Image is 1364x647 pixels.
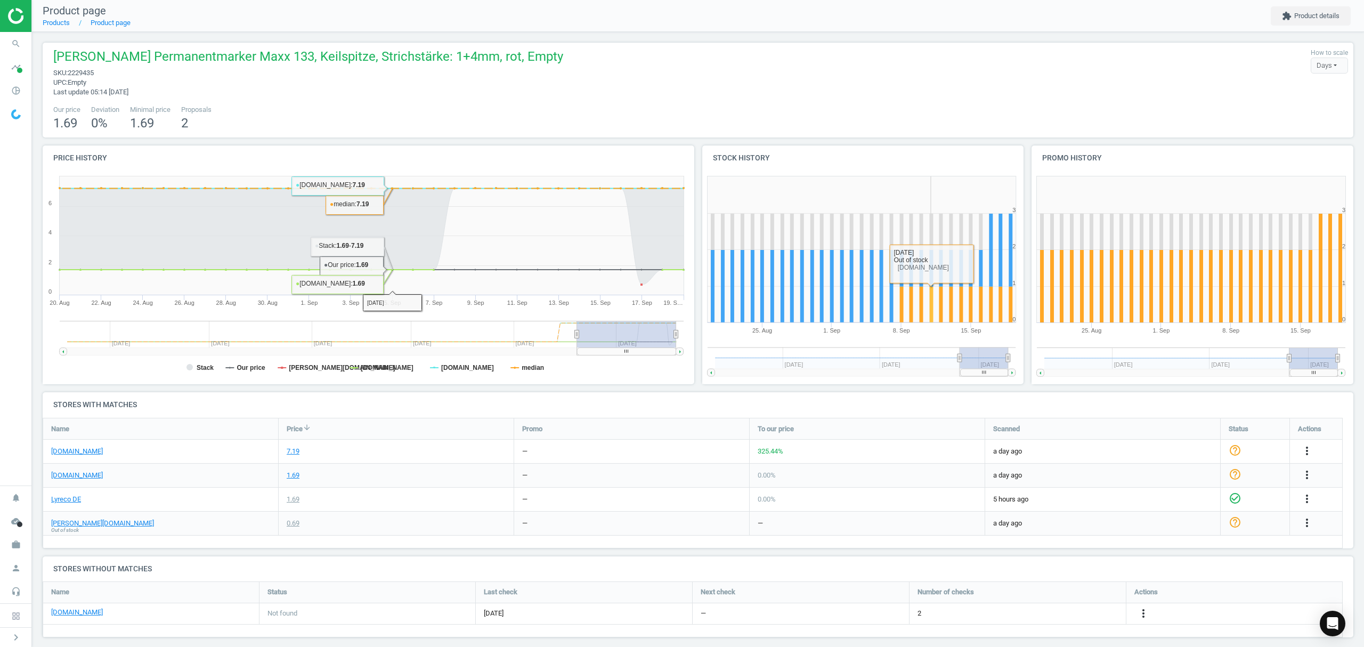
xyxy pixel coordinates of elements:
[91,300,111,306] tspan: 22. Aug
[993,495,1212,504] span: 5 hours ago
[1229,491,1241,504] i: check_circle_outline
[91,105,119,115] span: Deviation
[216,300,236,306] tspan: 28. Aug
[1342,280,1345,286] text: 1
[1082,327,1101,334] tspan: 25. Aug
[287,447,299,456] div: 7.19
[758,447,783,455] span: 325.44 %
[1012,243,1016,249] text: 2
[51,495,81,504] a: Lyreco DE
[893,327,910,334] tspan: 8. Sep
[1229,467,1241,480] i: help_outline
[441,364,494,371] tspan: [DOMAIN_NAME]
[823,327,840,334] tspan: 1. Sep
[752,327,772,334] tspan: 25. Aug
[1012,207,1016,213] text: 3
[1032,145,1353,171] h4: Promo history
[484,609,684,619] span: [DATE]
[6,34,26,54] i: search
[43,392,1353,417] h4: Stores with matches
[51,519,154,528] a: [PERSON_NAME][DOMAIN_NAME]
[91,19,131,27] a: Product page
[267,588,287,597] span: Status
[51,608,103,617] a: [DOMAIN_NAME]
[484,588,517,597] span: Last check
[1342,316,1345,322] text: 0
[181,105,212,115] span: Proposals
[993,471,1212,480] span: a day ago
[522,471,527,480] div: —
[175,300,194,306] tspan: 26. Aug
[993,447,1212,456] span: a day ago
[1223,327,1240,334] tspan: 8. Sep
[197,364,214,371] tspan: Stack
[758,495,776,503] span: 0.00 %
[758,471,776,479] span: 0.00 %
[6,57,26,77] i: timeline
[43,145,694,171] h4: Price history
[53,88,128,96] span: Last update 05:14 [DATE]
[1301,492,1313,506] button: more_vert
[701,609,706,619] span: —
[10,631,22,644] i: chevron_right
[1012,280,1016,286] text: 1
[590,300,611,306] tspan: 15. Sep
[1301,516,1313,530] button: more_vert
[1271,6,1351,26] button: extensionProduct details
[43,556,1353,581] h4: Stores without matches
[1301,468,1313,481] i: more_vert
[1153,327,1170,334] tspan: 1. Sep
[758,424,794,433] span: To our price
[6,488,26,508] i: notifications
[343,300,360,306] tspan: 3. Sep
[522,519,527,528] div: —
[287,471,299,480] div: 1.69
[3,630,29,644] button: chevron_right
[6,581,26,602] i: headset_mic
[53,78,68,86] span: upc :
[1298,424,1321,433] span: Actions
[48,259,52,265] text: 2
[1137,607,1150,621] button: more_vert
[1301,444,1313,457] i: more_vert
[918,609,921,619] span: 2
[11,109,21,119] img: wGWNvw8QSZomAAAAABJRU5ErkJggg==
[237,364,265,371] tspan: Our price
[1301,468,1313,482] button: more_vert
[258,300,278,306] tspan: 30. Aug
[993,424,1020,433] span: Scanned
[1137,607,1150,620] i: more_vert
[43,4,106,17] span: Product page
[663,300,683,306] tspan: 19. S…
[51,471,103,480] a: [DOMAIN_NAME]
[1342,243,1345,249] text: 2
[287,495,299,504] div: 1.69
[522,424,542,433] span: Promo
[522,447,527,456] div: —
[961,327,981,334] tspan: 15. Sep
[1282,11,1292,21] i: extension
[993,519,1212,528] span: a day ago
[287,519,299,528] div: 0.69
[918,588,974,597] span: Number of checks
[130,116,154,131] span: 1.69
[426,300,443,306] tspan: 7. Sep
[51,588,69,597] span: Name
[1311,58,1348,74] div: Days
[1301,444,1313,458] button: more_vert
[1311,48,1348,58] label: How to scale
[48,229,52,236] text: 4
[1301,492,1313,505] i: more_vert
[68,78,86,86] span: Empty
[361,364,413,371] tspan: [DOMAIN_NAME]
[758,519,763,528] div: —
[507,300,527,306] tspan: 11. Sep
[1229,424,1248,433] span: Status
[1012,316,1016,322] text: 0
[53,116,77,131] span: 1.69
[301,300,318,306] tspan: 1. Sep
[43,19,70,27] a: Products
[701,588,735,597] span: Next check
[48,288,52,295] text: 0
[91,116,108,131] span: 0 %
